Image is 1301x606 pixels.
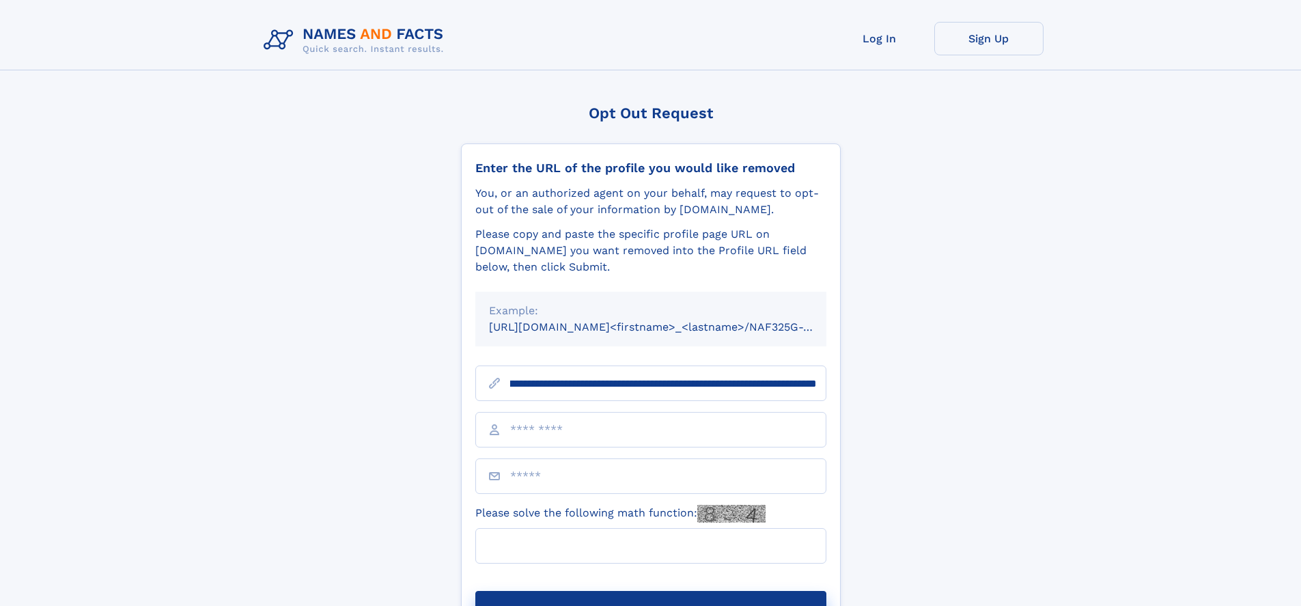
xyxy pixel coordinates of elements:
[934,22,1044,55] a: Sign Up
[461,105,841,122] div: Opt Out Request
[489,320,852,333] small: [URL][DOMAIN_NAME]<firstname>_<lastname>/NAF325G-xxxxxxxx
[475,505,766,523] label: Please solve the following math function:
[489,303,813,319] div: Example:
[475,161,826,176] div: Enter the URL of the profile you would like removed
[475,185,826,218] div: You, or an authorized agent on your behalf, may request to opt-out of the sale of your informatio...
[475,226,826,275] div: Please copy and paste the specific profile page URL on [DOMAIN_NAME] you want removed into the Pr...
[258,22,455,59] img: Logo Names and Facts
[825,22,934,55] a: Log In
